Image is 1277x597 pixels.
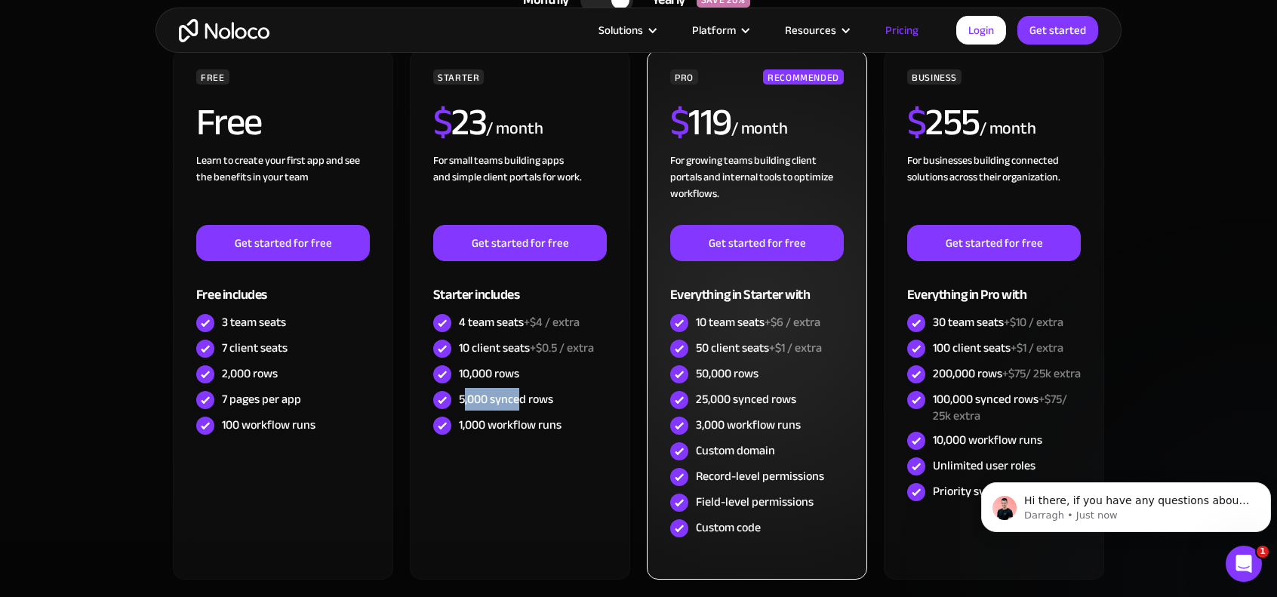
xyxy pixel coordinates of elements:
[459,365,519,382] div: 10,000 rows
[196,152,370,225] div: Learn to create your first app and see the benefits in your team ‍
[459,314,580,331] div: 4 team seats
[222,417,315,433] div: 100 workflow runs
[670,69,698,85] div: PRO
[907,103,980,141] h2: 255
[222,314,286,331] div: 3 team seats
[696,468,824,485] div: Record-level permissions
[486,117,543,141] div: / month
[763,69,844,85] div: RECOMMENDED
[956,16,1006,45] a: Login
[785,20,836,40] div: Resources
[692,20,736,40] div: Platform
[933,432,1042,448] div: 10,000 workflow runs
[670,103,731,141] h2: 119
[598,20,643,40] div: Solutions
[179,19,269,42] a: home
[459,391,553,408] div: 5,000 synced rows
[196,261,370,310] div: Free includes
[696,365,759,382] div: 50,000 rows
[933,391,1081,424] div: 100,000 synced rows
[933,388,1067,427] span: +$75/ 25k extra
[907,152,1081,225] div: For businesses building connected solutions across their organization. ‍
[866,20,937,40] a: Pricing
[1004,311,1063,334] span: +$10 / extra
[696,494,814,510] div: Field-level permissions
[670,225,844,261] a: Get started for free
[696,340,822,356] div: 50 client seats
[1011,337,1063,359] span: +$1 / extra
[670,87,689,158] span: $
[1226,546,1262,582] iframe: Intercom live chat
[222,365,278,382] div: 2,000 rows
[433,69,484,85] div: STARTER
[1257,546,1269,558] span: 1
[433,103,487,141] h2: 23
[670,261,844,310] div: Everything in Starter with
[673,20,766,40] div: Platform
[765,311,820,334] span: +$6 / extra
[907,69,962,85] div: BUSINESS
[1002,362,1081,385] span: +$75/ 25k extra
[670,152,844,225] div: For growing teams building client portals and internal tools to optimize workflows.
[1017,16,1098,45] a: Get started
[196,103,262,141] h2: Free
[731,117,788,141] div: / month
[933,365,1081,382] div: 200,000 rows
[907,225,1081,261] a: Get started for free
[433,261,607,310] div: Starter includes
[459,417,562,433] div: 1,000 workflow runs
[933,340,1063,356] div: 100 client seats
[196,69,229,85] div: FREE
[696,417,801,433] div: 3,000 workflow runs
[907,87,926,158] span: $
[933,314,1063,331] div: 30 team seats
[433,87,452,158] span: $
[933,457,1035,474] div: Unlimited user roles
[580,20,673,40] div: Solutions
[980,117,1036,141] div: / month
[459,340,594,356] div: 10 client seats
[196,225,370,261] a: Get started for free
[222,340,288,356] div: 7 client seats
[696,314,820,331] div: 10 team seats
[933,483,1013,500] div: Priority syncing
[696,442,775,459] div: Custom domain
[696,519,761,536] div: Custom code
[769,337,822,359] span: +$1 / extra
[696,391,796,408] div: 25,000 synced rows
[222,391,301,408] div: 7 pages per app
[524,311,580,334] span: +$4 / extra
[433,225,607,261] a: Get started for free
[975,451,1277,556] iframe: Intercom notifications message
[907,261,1081,310] div: Everything in Pro with
[530,337,594,359] span: +$0.5 / extra
[766,20,866,40] div: Resources
[433,152,607,225] div: For small teams building apps and simple client portals for work. ‍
